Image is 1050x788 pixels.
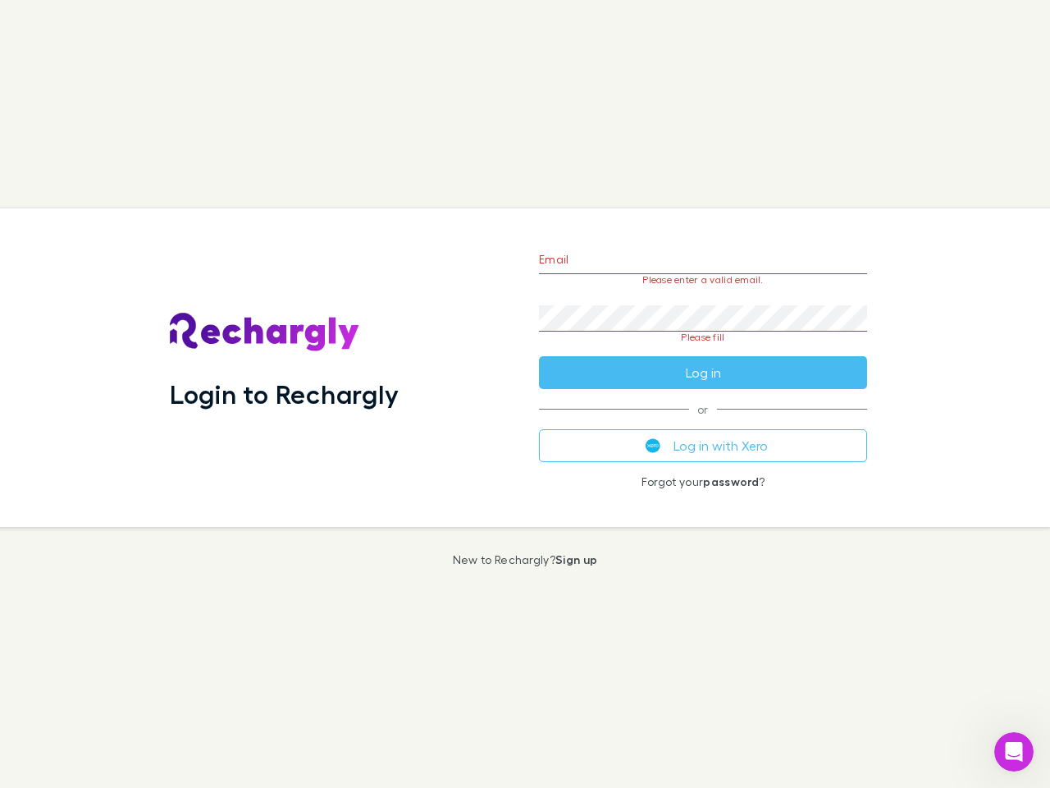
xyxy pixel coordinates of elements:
[703,474,759,488] a: password
[646,438,660,453] img: Xero's logo
[539,332,867,343] p: Please fill
[170,313,360,352] img: Rechargly's Logo
[539,274,867,286] p: Please enter a valid email.
[539,429,867,462] button: Log in with Xero
[994,732,1034,772] iframe: Intercom live chat
[170,378,399,410] h1: Login to Rechargly
[453,553,598,566] p: New to Rechargly?
[539,356,867,389] button: Log in
[555,552,597,566] a: Sign up
[539,475,867,488] p: Forgot your ?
